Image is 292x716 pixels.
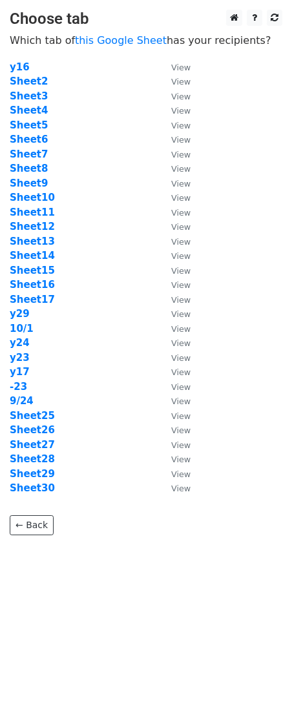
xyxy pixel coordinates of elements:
[171,77,191,87] small: View
[158,61,191,73] a: View
[10,221,55,232] strong: Sheet12
[158,366,191,378] a: View
[10,148,48,160] a: Sheet7
[158,236,191,247] a: View
[10,439,55,451] a: Sheet27
[171,266,191,276] small: View
[158,119,191,131] a: View
[158,207,191,218] a: View
[10,308,30,320] a: y29
[10,424,55,436] a: Sheet26
[171,208,191,218] small: View
[10,90,48,102] a: Sheet3
[171,324,191,334] small: View
[171,193,191,203] small: View
[10,515,54,535] a: ← Back
[10,366,30,378] a: y17
[10,410,55,422] a: Sheet25
[10,323,34,334] a: 10/1
[158,192,191,203] a: View
[158,308,191,320] a: View
[158,134,191,145] a: View
[158,265,191,276] a: View
[158,395,191,407] a: View
[171,135,191,145] small: View
[158,453,191,465] a: View
[10,294,55,305] a: Sheet17
[10,76,48,87] a: Sheet2
[158,439,191,451] a: View
[171,469,191,479] small: View
[158,337,191,349] a: View
[171,92,191,101] small: View
[10,105,48,116] a: Sheet4
[10,395,34,407] a: 9/24
[158,105,191,116] a: View
[10,352,30,363] a: y23
[171,251,191,261] small: View
[171,440,191,450] small: View
[10,61,30,73] a: y16
[158,424,191,436] a: View
[10,250,55,261] a: Sheet14
[171,309,191,319] small: View
[10,453,55,465] strong: Sheet28
[10,279,55,291] a: Sheet16
[171,179,191,189] small: View
[10,192,55,203] a: Sheet10
[10,10,282,28] h3: Choose tab
[171,150,191,159] small: View
[171,455,191,464] small: View
[171,411,191,421] small: View
[75,34,167,46] a: this Google Sheet
[10,163,48,174] a: Sheet8
[158,76,191,87] a: View
[171,222,191,232] small: View
[158,250,191,261] a: View
[158,148,191,160] a: View
[171,121,191,130] small: View
[10,265,55,276] strong: Sheet15
[171,353,191,363] small: View
[171,338,191,348] small: View
[10,482,55,494] strong: Sheet30
[158,279,191,291] a: View
[10,236,55,247] a: Sheet13
[158,323,191,334] a: View
[171,396,191,406] small: View
[171,63,191,72] small: View
[158,294,191,305] a: View
[171,367,191,377] small: View
[10,134,48,145] a: Sheet6
[171,106,191,116] small: View
[171,295,191,305] small: View
[171,237,191,247] small: View
[171,280,191,290] small: View
[10,381,27,393] a: -23
[10,119,48,131] strong: Sheet5
[10,337,30,349] a: y24
[10,178,48,189] a: Sheet9
[158,468,191,480] a: View
[10,207,55,218] a: Sheet11
[158,381,191,393] a: View
[10,468,55,480] a: Sheet29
